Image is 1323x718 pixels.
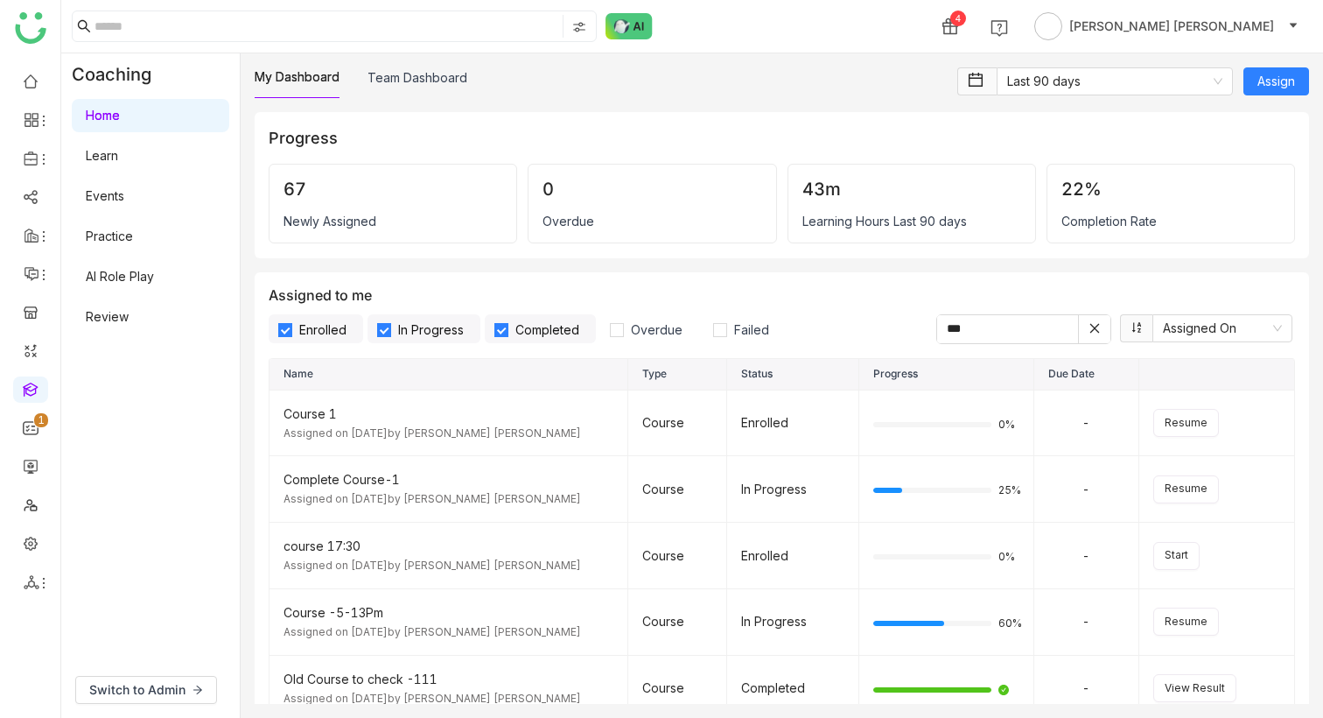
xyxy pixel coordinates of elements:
[283,558,613,574] div: Assigned on [DATE] by [PERSON_NAME] [PERSON_NAME]
[283,670,613,689] div: Old Course to check -111
[605,13,653,39] img: ask-buddy-normal.svg
[89,680,185,700] span: Switch to Admin
[1061,214,1280,229] div: Completion Rate
[1034,12,1062,40] img: avatar
[391,322,471,337] span: In Progress
[642,480,712,499] div: Course
[283,470,613,489] div: Complete Course-1
[628,359,727,391] th: Type
[1153,674,1236,702] button: View Result
[1165,481,1207,497] span: Resume
[642,612,712,631] div: Course
[1153,542,1200,570] button: Start
[998,485,1019,496] span: 25%
[1163,315,1282,341] nz-select-item: Assigned On
[86,108,120,123] a: Home
[283,214,502,229] div: Newly Assigned
[1034,589,1139,656] td: -
[542,214,761,229] div: Overdue
[572,20,586,34] img: search-type.svg
[508,322,586,337] span: Completed
[727,322,776,337] span: Failed
[741,480,844,499] div: In Progress
[283,491,613,508] div: Assigned on [DATE] by [PERSON_NAME] [PERSON_NAME]
[998,618,1019,629] span: 60%
[950,11,966,26] div: 4
[802,214,1021,229] div: Learning Hours Last 90 days
[15,12,46,44] img: logo
[741,679,844,698] div: Completed
[283,405,613,424] div: Course 1
[1165,614,1207,630] span: Resume
[998,419,1019,430] span: 0%
[283,603,613,623] div: Course -5-13Pm
[1153,475,1219,503] button: Resume
[741,612,844,631] div: In Progress
[1034,523,1139,589] td: -
[542,179,761,200] div: 0
[741,413,844,433] div: Enrolled
[642,546,712,566] div: Course
[1034,456,1139,523] td: -
[990,19,1008,37] img: help.svg
[1153,409,1219,437] button: Resume
[86,229,133,243] a: Practice
[283,624,613,641] div: Assigned on [DATE] by [PERSON_NAME] [PERSON_NAME]
[367,70,467,85] a: Team Dashboard
[1165,415,1207,432] span: Resume
[86,188,124,203] a: Events
[61,53,178,95] div: Coaching
[1034,359,1139,391] th: Due Date
[283,179,502,200] div: 67
[86,148,118,163] a: Learn
[1243,67,1309,95] button: Assign
[1034,391,1139,457] td: -
[1153,608,1219,636] button: Resume
[998,552,1019,562] span: 0%
[642,413,712,433] div: Course
[269,286,1295,344] div: Assigned to me
[1031,12,1302,40] button: [PERSON_NAME] [PERSON_NAME]
[269,126,1295,150] div: Progress
[1257,72,1295,91] span: Assign
[38,412,45,429] p: 1
[727,359,859,391] th: Status
[859,359,1034,391] th: Progress
[642,679,712,698] div: Course
[1165,547,1188,564] span: Start
[34,413,48,427] nz-badge-sup: 1
[1007,68,1222,95] nz-select-item: Last 90 days
[741,546,844,566] div: Enrolled
[1165,680,1225,697] span: View Result
[1069,17,1274,36] span: [PERSON_NAME] [PERSON_NAME]
[624,322,689,337] span: Overdue
[292,322,353,337] span: Enrolled
[283,537,613,556] div: course 17:30
[283,691,613,707] div: Assigned on [DATE] by [PERSON_NAME] [PERSON_NAME]
[86,309,129,324] a: Review
[255,69,339,84] a: My Dashboard
[86,269,154,284] a: AI Role Play
[802,179,1021,200] div: 43m
[75,676,217,704] button: Switch to Admin
[283,426,613,442] div: Assigned on [DATE] by [PERSON_NAME] [PERSON_NAME]
[1061,179,1280,200] div: 22%
[269,359,628,391] th: Name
